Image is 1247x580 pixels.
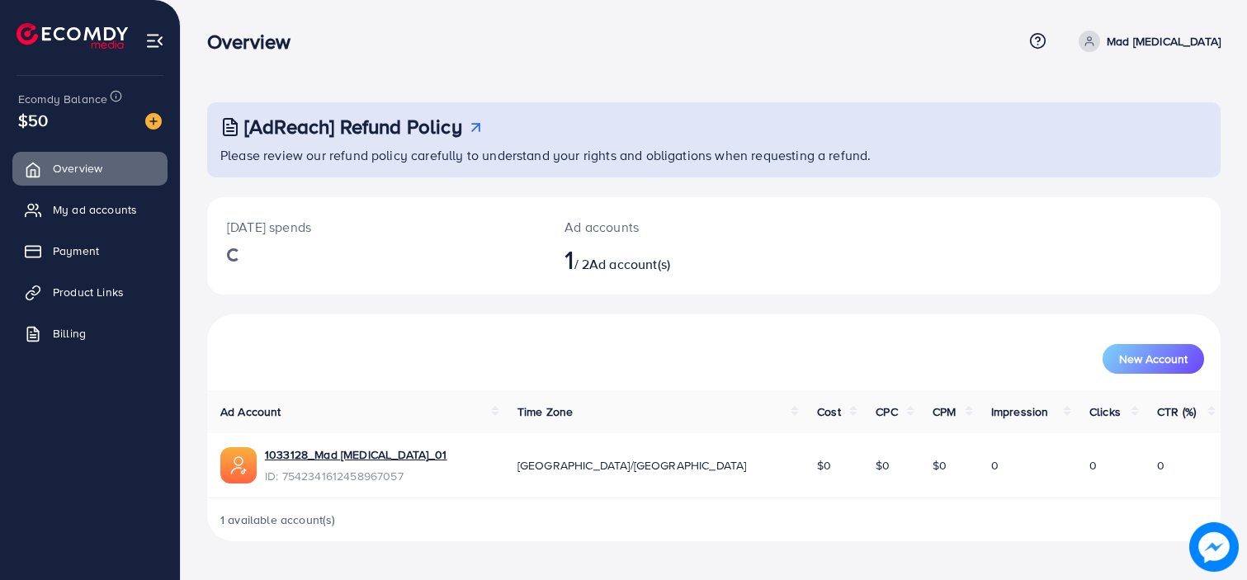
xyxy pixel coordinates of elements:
[53,325,86,342] span: Billing
[220,447,257,483] img: ic-ads-acc.e4c84228.svg
[1089,457,1097,474] span: 0
[1189,522,1239,572] img: image
[991,457,999,474] span: 0
[18,91,107,107] span: Ecomdy Balance
[244,115,462,139] h3: [AdReach] Refund Policy
[933,403,956,420] span: CPM
[220,512,336,528] span: 1 available account(s)
[1103,344,1204,374] button: New Account
[53,243,99,259] span: Payment
[1157,457,1164,474] span: 0
[145,31,164,50] img: menu
[53,284,124,300] span: Product Links
[1157,403,1196,420] span: CTR (%)
[12,276,168,309] a: Product Links
[517,403,573,420] span: Time Zone
[991,403,1049,420] span: Impression
[817,403,841,420] span: Cost
[17,23,128,49] img: logo
[1119,353,1188,365] span: New Account
[207,30,304,54] h3: Overview
[220,145,1211,165] p: Please review our refund policy carefully to understand your rights and obligations when requesti...
[12,234,168,267] a: Payment
[564,240,574,278] span: 1
[1089,403,1121,420] span: Clicks
[564,243,778,275] h2: / 2
[265,468,447,484] span: ID: 7542341612458967057
[817,457,831,474] span: $0
[265,446,447,463] a: 1033128_Mad [MEDICAL_DATA]_01
[220,403,281,420] span: Ad Account
[517,457,747,474] span: [GEOGRAPHIC_DATA]/[GEOGRAPHIC_DATA]
[227,217,525,237] p: [DATE] spends
[589,255,670,273] span: Ad account(s)
[564,217,778,237] p: Ad accounts
[933,457,947,474] span: $0
[876,403,897,420] span: CPC
[876,457,890,474] span: $0
[1072,31,1221,52] a: Mad [MEDICAL_DATA]
[12,193,168,226] a: My ad accounts
[12,152,168,185] a: Overview
[18,108,48,132] span: $50
[1107,31,1221,51] p: Mad [MEDICAL_DATA]
[53,201,137,218] span: My ad accounts
[53,160,102,177] span: Overview
[145,113,162,130] img: image
[12,317,168,350] a: Billing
